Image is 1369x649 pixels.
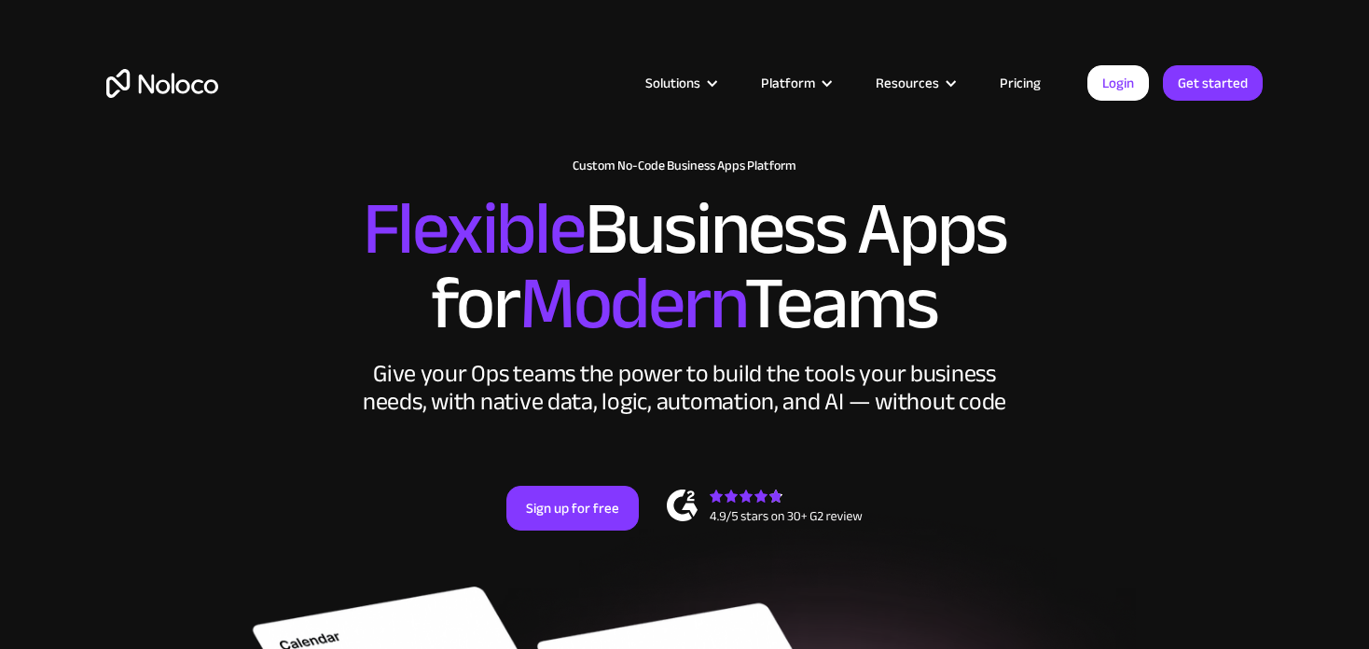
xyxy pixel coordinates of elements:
[876,71,939,95] div: Resources
[976,71,1064,95] a: Pricing
[363,159,585,298] span: Flexible
[1163,65,1263,101] a: Get started
[645,71,700,95] div: Solutions
[622,71,738,95] div: Solutions
[852,71,976,95] div: Resources
[106,69,218,98] a: home
[506,486,639,531] a: Sign up for free
[761,71,815,95] div: Platform
[1087,65,1149,101] a: Login
[106,192,1263,341] h2: Business Apps for Teams
[358,360,1011,416] div: Give your Ops teams the power to build the tools your business needs, with native data, logic, au...
[738,71,852,95] div: Platform
[519,234,744,373] span: Modern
